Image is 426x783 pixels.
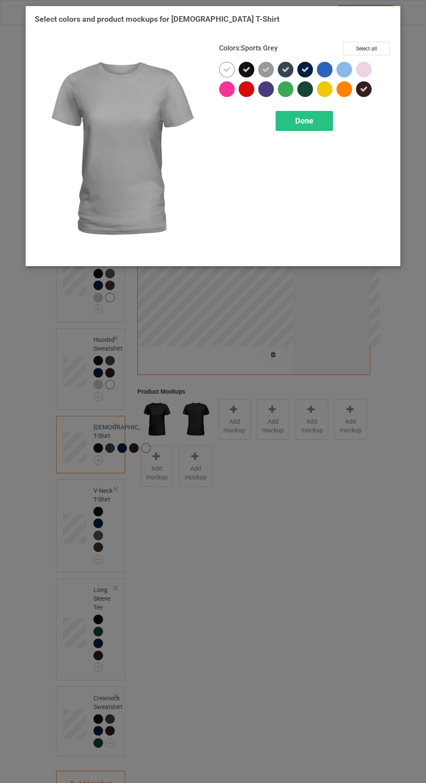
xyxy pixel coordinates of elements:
[35,14,280,23] span: Select colors and product mockups for [DEMOGRAPHIC_DATA] T-Shirt
[35,42,207,257] img: regular.jpg
[219,44,239,52] span: Colors
[295,116,313,125] span: Done
[343,42,390,55] button: Select all
[241,44,278,52] span: Sports Grey
[219,44,278,53] h4: :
